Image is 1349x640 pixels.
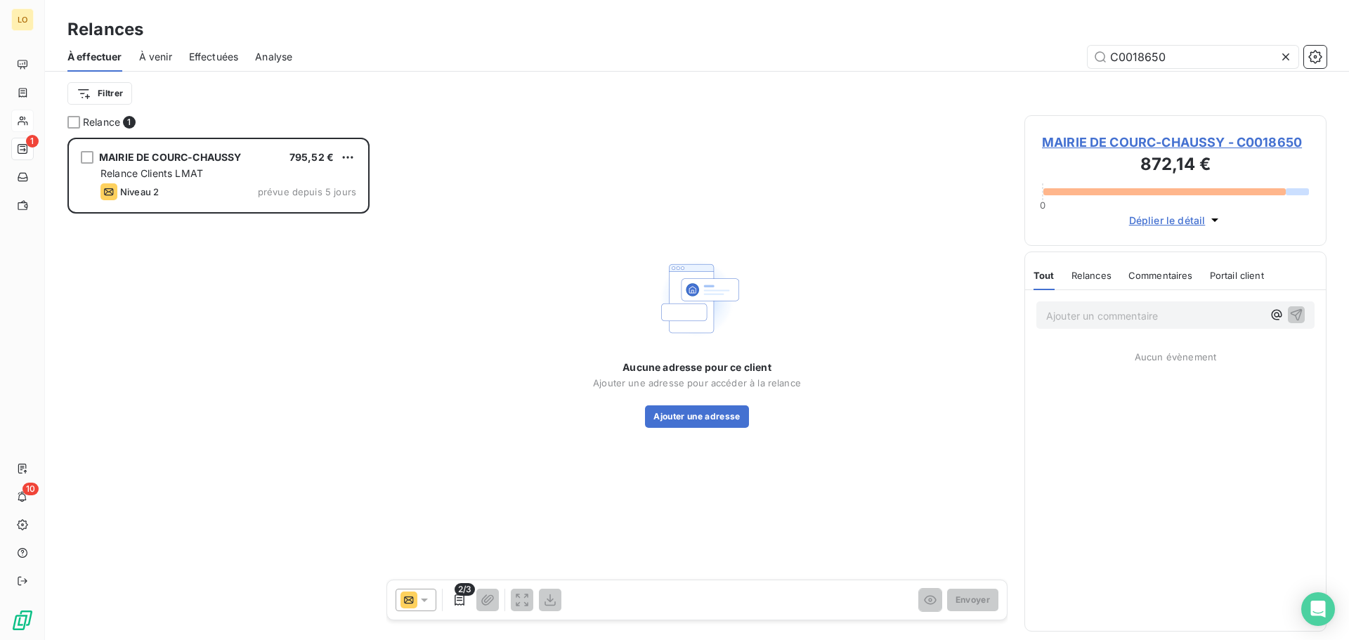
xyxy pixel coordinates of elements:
span: 10 [22,483,39,495]
button: Filtrer [67,82,132,105]
span: À venir [139,50,172,64]
h3: 872,14 € [1042,152,1309,180]
span: Relances [1071,270,1112,281]
div: LO [11,8,34,31]
span: prévue depuis 5 jours [258,186,356,197]
button: Déplier le détail [1125,212,1227,228]
button: Envoyer [947,589,998,611]
span: Portail client [1210,270,1264,281]
img: Logo LeanPay [11,609,34,632]
div: grid [67,138,370,640]
span: Effectuées [189,50,239,64]
span: Relance Clients LMAT [100,167,203,179]
span: MAIRIE DE COURC-CHAUSSY [99,151,241,163]
span: Déplier le détail [1129,213,1206,228]
span: Commentaires [1128,270,1193,281]
span: Aucune adresse pour ce client [623,360,771,374]
span: À effectuer [67,50,122,64]
input: Rechercher [1088,46,1298,68]
span: Relance [83,115,120,129]
span: 2/3 [455,583,475,596]
span: Niveau 2 [120,186,159,197]
span: 0 [1040,200,1045,211]
span: 1 [26,135,39,148]
div: Open Intercom Messenger [1301,592,1335,626]
img: Empty state [652,254,742,344]
span: Analyse [255,50,292,64]
span: 795,52 € [289,151,334,163]
span: MAIRIE DE COURC-CHAUSSY - C0018650 [1042,133,1309,152]
span: 1 [123,116,136,129]
button: Ajouter une adresse [645,405,748,428]
h3: Relances [67,17,143,42]
span: Tout [1034,270,1055,281]
span: Ajouter une adresse pour accéder à la relance [593,377,801,388]
span: Aucun évènement [1135,351,1216,363]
